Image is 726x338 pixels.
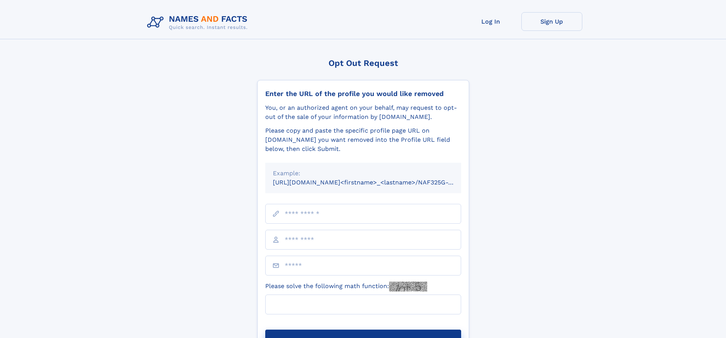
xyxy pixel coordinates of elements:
[521,12,582,31] a: Sign Up
[144,12,254,33] img: Logo Names and Facts
[265,126,461,154] div: Please copy and paste the specific profile page URL on [DOMAIN_NAME] you want removed into the Pr...
[460,12,521,31] a: Log In
[265,282,427,292] label: Please solve the following math function:
[265,103,461,122] div: You, or an authorized agent on your behalf, may request to opt-out of the sale of your informatio...
[265,90,461,98] div: Enter the URL of the profile you would like removed
[273,179,476,186] small: [URL][DOMAIN_NAME]<firstname>_<lastname>/NAF325G-xxxxxxxx
[273,169,454,178] div: Example:
[257,58,469,68] div: Opt Out Request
